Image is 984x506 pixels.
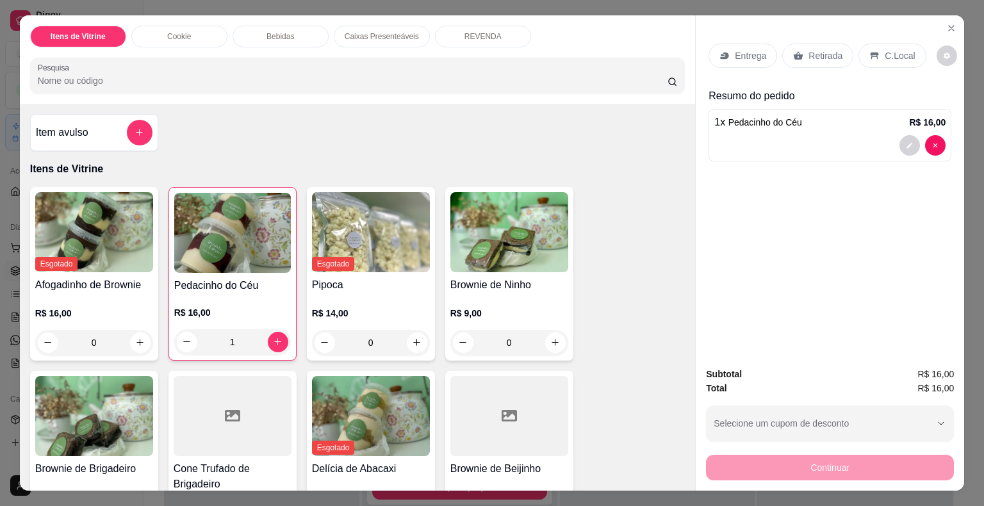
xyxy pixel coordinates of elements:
[909,116,946,129] p: R$ 16,00
[36,125,88,140] h4: Item avulso
[167,31,191,42] p: Cookie
[35,461,153,477] h4: Brownie de Brigadeiro
[268,332,288,352] button: increase-product-quantity
[130,332,151,353] button: increase-product-quantity
[174,461,291,492] h4: Cone Trufado de Brigadeiro
[941,18,962,38] button: Close
[35,257,78,271] span: Esgotado
[453,332,473,353] button: decrease-product-quantity
[174,306,291,319] p: R$ 16,00
[315,332,335,353] button: decrease-product-quantity
[450,277,568,293] h4: Brownie de Ninho
[885,49,915,62] p: C.Local
[174,278,291,293] h4: Pedacinho do Céu
[899,135,920,156] button: decrease-product-quantity
[312,376,430,456] img: product-image
[35,277,153,293] h4: Afogadinho de Brownie
[312,277,430,293] h4: Pipoca
[127,120,152,145] button: add-separate-item
[808,49,842,62] p: Retirada
[706,369,742,379] strong: Subtotal
[35,307,153,320] p: R$ 16,00
[345,31,419,42] p: Caixas Presenteáveis
[728,117,802,127] span: Pedacinho do Céu
[312,257,355,271] span: Esgotado
[464,31,502,42] p: REVENDA
[450,461,568,477] h4: Brownie de Beijinho
[38,332,58,353] button: decrease-product-quantity
[545,332,566,353] button: increase-product-quantity
[51,31,106,42] p: Itens de Vitrine
[266,31,294,42] p: Bebidas
[38,62,74,73] label: Pesquisa
[709,88,951,104] p: Resumo do pedido
[312,192,430,272] img: product-image
[407,332,427,353] button: increase-product-quantity
[38,74,668,87] input: Pesquisa
[714,115,802,130] p: 1 x
[450,192,568,272] img: product-image
[735,49,766,62] p: Entrega
[177,332,197,352] button: decrease-product-quantity
[917,381,954,395] span: R$ 16,00
[706,405,954,441] button: Selecione um cupom de desconto
[312,461,430,477] h4: Delícia de Abacaxi
[312,441,355,455] span: Esgotado
[937,45,957,66] button: decrease-product-quantity
[30,161,685,177] p: Itens de Vitrine
[174,193,291,273] img: product-image
[925,135,946,156] button: decrease-product-quantity
[312,307,430,320] p: R$ 14,00
[35,376,153,456] img: product-image
[450,307,568,320] p: R$ 9,00
[706,383,726,393] strong: Total
[917,367,954,381] span: R$ 16,00
[35,192,153,272] img: product-image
